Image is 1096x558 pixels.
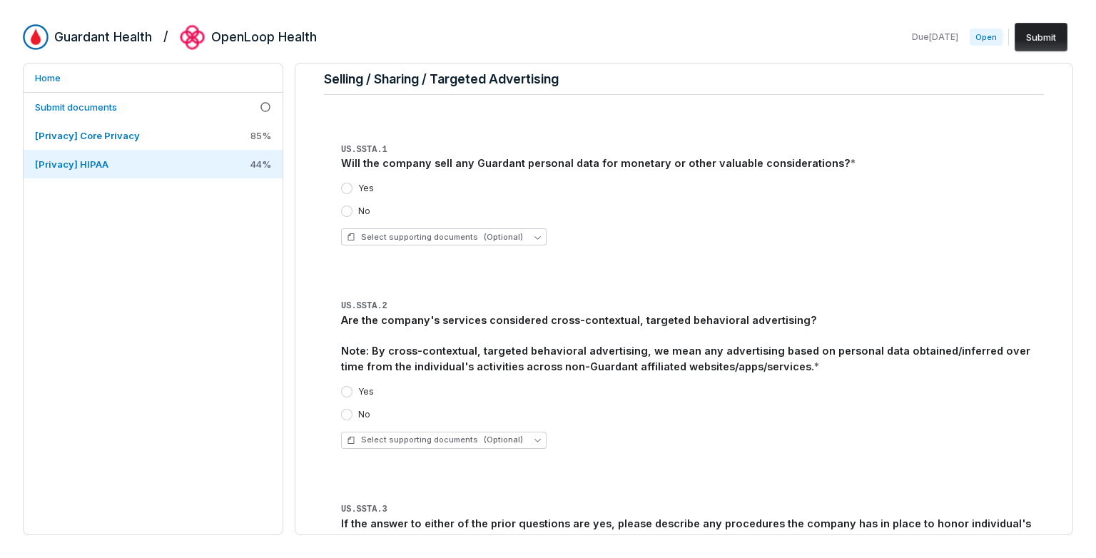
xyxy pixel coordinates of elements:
div: Will the company sell any Guardant personal data for monetary or other valuable considerations? [341,156,1044,171]
h2: OpenLoop Health [211,28,317,46]
label: Yes [358,183,374,194]
label: No [358,206,370,217]
span: US.SSTA.3 [341,504,387,514]
span: Submit documents [35,101,117,113]
label: Yes [358,386,374,397]
button: Submit [1015,23,1067,51]
span: [Privacy] HIPAA [35,158,108,170]
span: US.SSTA.1 [341,145,387,155]
span: Open [970,29,1003,46]
h2: / [163,24,168,46]
span: 44 % [250,158,271,171]
a: [Privacy] HIPAA44% [24,150,283,178]
span: US.SSTA.2 [341,301,387,311]
a: Home [24,64,283,92]
span: Select supporting documents [347,232,523,243]
span: (Optional) [484,232,523,243]
a: [Privacy] Core Privacy85% [24,121,283,150]
span: Select supporting documents [347,435,523,445]
span: (Optional) [484,435,523,445]
div: Are the company's services considered cross-contextual, targeted behavioral advertising? Note: By... [341,313,1044,375]
h2: Guardant Health [54,28,152,46]
span: Due [DATE] [912,31,958,43]
label: No [358,409,370,420]
span: 85 % [250,129,271,142]
a: Submit documents [24,93,283,121]
h4: Selling / Sharing / Targeted Advertising [324,70,1044,88]
span: [Privacy] Core Privacy [35,130,140,141]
